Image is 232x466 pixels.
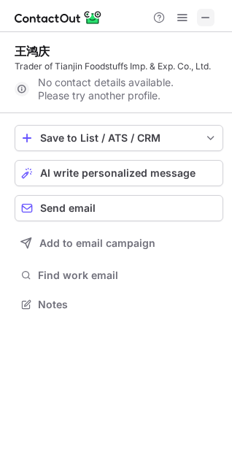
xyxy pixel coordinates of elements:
span: AI write personalized message [40,167,196,179]
img: ContactOut v5.3.10 [15,9,102,26]
button: Find work email [15,265,223,286]
div: No contact details available. Please try another profile. [15,77,223,101]
span: Add to email campaign [39,237,155,249]
button: Add to email campaign [15,230,223,256]
div: Trader of Tianjin Foodstuffs Imp. & Exp. Co., Ltd. [15,60,223,73]
span: Notes [38,298,217,311]
button: Notes [15,294,223,315]
div: 王鸿庆 [15,44,50,58]
button: save-profile-one-click [15,125,223,151]
span: Find work email [38,269,217,282]
button: AI write personalized message [15,160,223,186]
div: Save to List / ATS / CRM [40,132,198,144]
span: Send email [40,202,96,214]
button: Send email [15,195,223,221]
